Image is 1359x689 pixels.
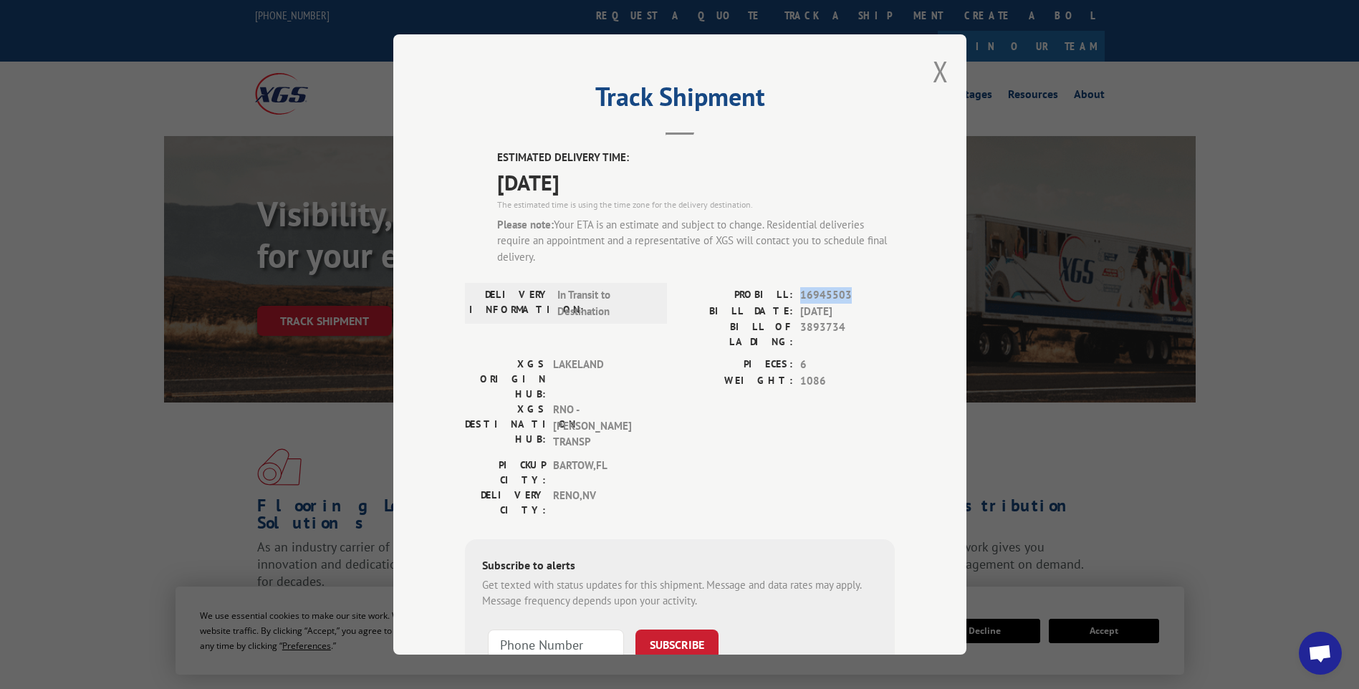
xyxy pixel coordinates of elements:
[553,402,650,450] span: RNO - [PERSON_NAME] TRANSP
[465,458,546,488] label: PICKUP CITY:
[933,52,949,90] button: Close modal
[680,357,793,373] label: PIECES:
[488,630,624,660] input: Phone Number
[680,304,793,320] label: BILL DATE:
[557,287,654,319] span: In Transit to Destination
[469,287,550,319] label: DELIVERY INFORMATION:
[680,373,793,390] label: WEIGHT:
[497,218,554,231] strong: Please note:
[465,488,546,518] label: DELIVERY CITY:
[465,87,895,114] h2: Track Shipment
[553,488,650,518] span: RENO , NV
[800,319,895,350] span: 3893734
[800,373,895,390] span: 1086
[800,357,895,373] span: 6
[680,319,793,350] label: BILL OF LADING:
[465,402,546,450] label: XGS DESTINATION HUB:
[553,458,650,488] span: BARTOW , FL
[680,287,793,304] label: PROBILL:
[800,287,895,304] span: 16945503
[465,357,546,402] label: XGS ORIGIN HUB:
[497,166,895,198] span: [DATE]
[482,556,878,577] div: Subscribe to alerts
[482,577,878,609] div: Get texted with status updates for this shipment. Message and data rates may apply. Message frequ...
[553,357,650,402] span: LAKELAND
[1299,632,1342,675] div: Open chat
[497,150,895,166] label: ESTIMATED DELIVERY TIME:
[497,198,895,211] div: The estimated time is using the time zone for the delivery destination.
[800,304,895,320] span: [DATE]
[635,630,719,660] button: SUBSCRIBE
[497,217,895,266] div: Your ETA is an estimate and subject to change. Residential deliveries require an appointment and ...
